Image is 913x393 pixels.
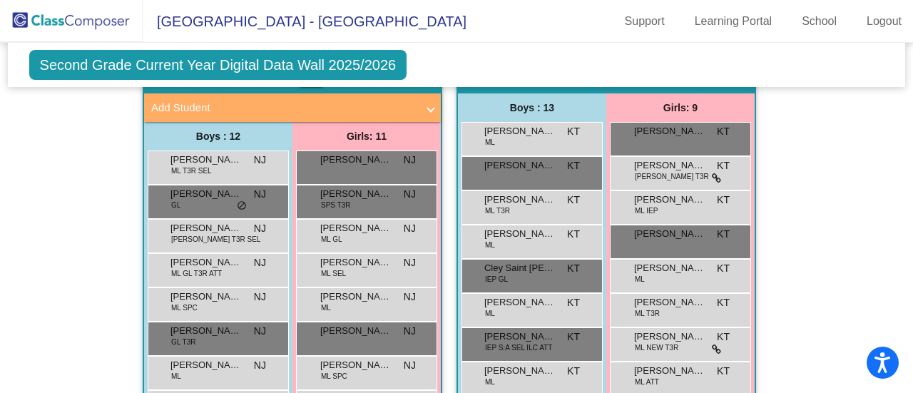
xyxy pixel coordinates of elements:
span: [PERSON_NAME] [634,364,705,378]
span: KT [567,261,580,276]
span: do_not_disturb_alt [237,200,247,212]
span: NJ [404,324,416,339]
span: [PERSON_NAME] [484,193,556,207]
span: NJ [404,290,416,305]
span: KT [717,158,730,173]
span: [PERSON_NAME] [484,158,556,173]
span: ML [635,274,645,285]
span: [PERSON_NAME] [634,295,705,310]
span: NJ [254,187,266,202]
span: ML [485,240,495,250]
span: [GEOGRAPHIC_DATA] - [GEOGRAPHIC_DATA] [143,10,466,33]
span: [PERSON_NAME] Niz [320,290,392,304]
span: [PERSON_NAME] [320,187,392,201]
span: NJ [254,324,266,339]
span: ML [485,137,495,148]
span: [PERSON_NAME] T3R SEL [171,234,260,245]
span: KT [717,364,730,379]
span: ML GL [321,234,342,245]
span: KT [567,364,580,379]
span: NJ [404,221,416,236]
span: IEP GL [485,274,508,285]
span: [PERSON_NAME] [PERSON_NAME] [634,330,705,344]
span: KT [717,330,730,344]
span: SPS T3R [321,200,351,210]
span: [PERSON_NAME] [170,187,242,201]
span: [PERSON_NAME] [320,255,392,270]
span: ML [171,371,181,382]
span: KT [717,193,730,208]
div: Boys : 13 [458,93,606,122]
span: ML SEL [321,268,346,279]
span: ML T3R SEL [171,165,212,176]
span: [PERSON_NAME] [634,158,705,173]
a: Logout [855,10,913,33]
span: ML SPC [171,302,198,313]
span: ML SPC [321,371,347,382]
span: [PERSON_NAME] [634,124,705,138]
span: NJ [254,358,266,373]
span: [PERSON_NAME] [484,124,556,138]
span: Cley Saint [PERSON_NAME] [484,261,556,275]
span: NJ [404,153,416,168]
span: KT [567,124,580,139]
span: IEP S:A SEL ILC ATT [485,342,552,353]
span: NJ [254,255,266,270]
span: [PERSON_NAME] [170,153,242,167]
span: [PERSON_NAME] [PERSON_NAME] [170,358,242,372]
span: NJ [254,221,266,236]
span: [PERSON_NAME] [320,153,392,167]
span: GL T3R [171,337,195,347]
span: [PERSON_NAME] [320,358,392,372]
span: ML GL T3R ATT [171,268,222,279]
span: Second Grade Current Year Digital Data Wall 2025/2026 [29,50,407,80]
span: KT [717,261,730,276]
span: KT [567,193,580,208]
span: GL [171,200,180,210]
span: KT [567,158,580,173]
span: KT [717,227,730,242]
span: KT [567,295,580,310]
span: [PERSON_NAME] [634,193,705,207]
span: ML [485,377,495,387]
div: Girls: 11 [292,122,441,150]
div: Boys : 12 [144,122,292,150]
span: [PERSON_NAME] [170,255,242,270]
span: [PERSON_NAME] [320,324,392,338]
span: ML ATT [635,377,659,387]
div: Girls: 9 [606,93,755,122]
span: [PERSON_NAME] [320,221,392,235]
mat-expansion-panel-header: Add Student [144,93,441,122]
a: Support [613,10,676,33]
span: ML [485,308,495,319]
span: [PERSON_NAME] [484,295,556,310]
span: KT [717,124,730,139]
span: [PERSON_NAME] [PERSON_NAME] [634,227,705,241]
span: [PERSON_NAME] T3R [635,171,709,182]
span: ML [321,302,331,313]
span: [PERSON_NAME] [484,227,556,241]
span: KT [567,227,580,242]
span: [PERSON_NAME] [484,330,556,344]
a: Learning Portal [683,10,784,33]
span: KT [567,330,580,344]
span: NJ [254,153,266,168]
span: NJ [404,187,416,202]
span: ML T3R [635,308,660,319]
span: [PERSON_NAME] [PERSON_NAME] [634,261,705,275]
span: [PERSON_NAME] [170,221,242,235]
a: School [790,10,848,33]
span: KT [717,295,730,310]
span: ML IEP [635,205,658,216]
span: [PERSON_NAME] [170,324,242,338]
span: [PERSON_NAME] [484,364,556,378]
span: [PERSON_NAME] [PERSON_NAME] [170,290,242,304]
span: NJ [404,358,416,373]
span: ML NEW T3R [635,342,678,353]
mat-panel-title: Add Student [151,100,417,116]
span: NJ [404,255,416,270]
span: ML T3R [485,205,510,216]
span: NJ [254,290,266,305]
